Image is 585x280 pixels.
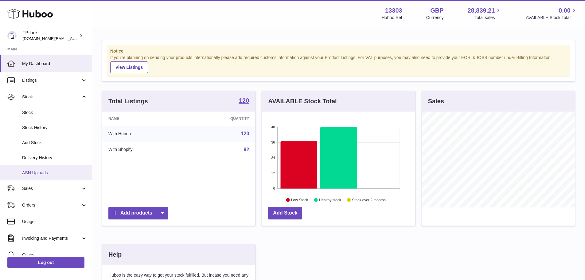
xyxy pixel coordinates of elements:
[110,61,148,73] a: View Listings
[244,147,249,152] a: 92
[22,61,87,67] span: My Dashboard
[268,97,337,105] h3: AVAILABLE Stock Total
[108,250,122,259] h3: Help
[426,15,444,21] div: Currency
[430,6,443,15] strong: GBP
[22,219,87,225] span: Usage
[102,112,185,126] th: Name
[382,15,402,21] div: Huboo Ref
[241,131,249,136] a: 120
[110,48,567,54] strong: Notice
[474,15,502,21] span: Total sales
[428,97,444,105] h3: Sales
[23,30,78,41] div: TP-Link
[352,198,386,202] text: Stock over 2 months
[467,6,502,21] a: 28,839.21 Total sales
[22,110,87,116] span: Stock
[22,252,87,258] span: Cases
[7,257,84,268] a: Log out
[239,97,249,104] strong: 120
[22,94,81,100] span: Stock
[108,97,148,105] h3: Total Listings
[110,55,567,73] div: If you're planning on sending your products internationally please add required customs informati...
[22,125,87,131] span: Stock History
[22,235,81,241] span: Invoicing and Payments
[108,207,168,219] a: Add products
[291,198,308,202] text: Low Stock
[271,156,275,160] text: 24
[22,170,87,176] span: ASN Uploads
[22,202,81,208] span: Orders
[185,112,255,126] th: Quantity
[23,36,122,41] span: [DOMAIN_NAME][EMAIL_ADDRESS][DOMAIN_NAME]
[22,140,87,146] span: Add Stock
[239,97,249,105] a: 120
[385,6,402,15] strong: 13303
[271,171,275,175] text: 12
[22,77,81,83] span: Listings
[102,126,185,142] td: With Huboo
[273,187,275,190] text: 0
[526,15,578,21] span: AVAILABLE Stock Total
[7,31,17,40] img: purchase.uk@tp-link.com
[271,140,275,144] text: 36
[467,6,495,15] span: 28,839.21
[271,125,275,129] text: 48
[319,198,341,202] text: Healthy stock
[102,142,185,158] td: With Shopify
[559,6,571,15] span: 0.00
[526,6,578,21] a: 0.00 AVAILABLE Stock Total
[268,207,302,219] a: Add Stock
[22,186,81,191] span: Sales
[22,155,87,161] span: Delivery History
